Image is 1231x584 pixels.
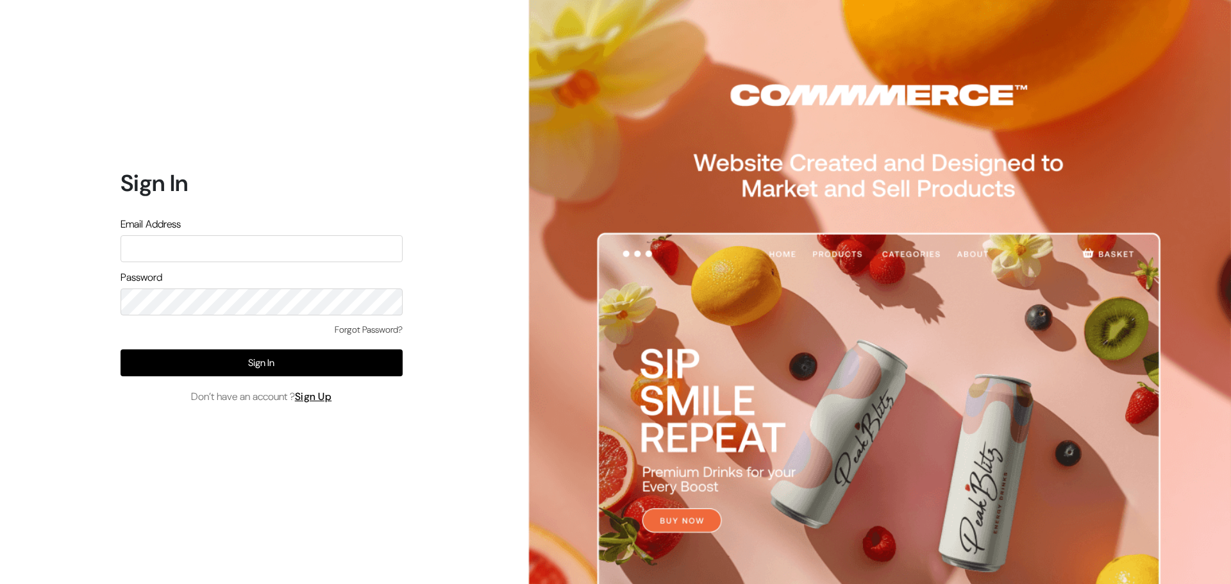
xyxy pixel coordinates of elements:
[121,169,403,197] h1: Sign In
[295,390,332,403] a: Sign Up
[191,389,332,405] span: Don’t have an account ?
[121,270,162,285] label: Password
[121,217,181,232] label: Email Address
[121,349,403,376] button: Sign In
[335,323,403,337] a: Forgot Password?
